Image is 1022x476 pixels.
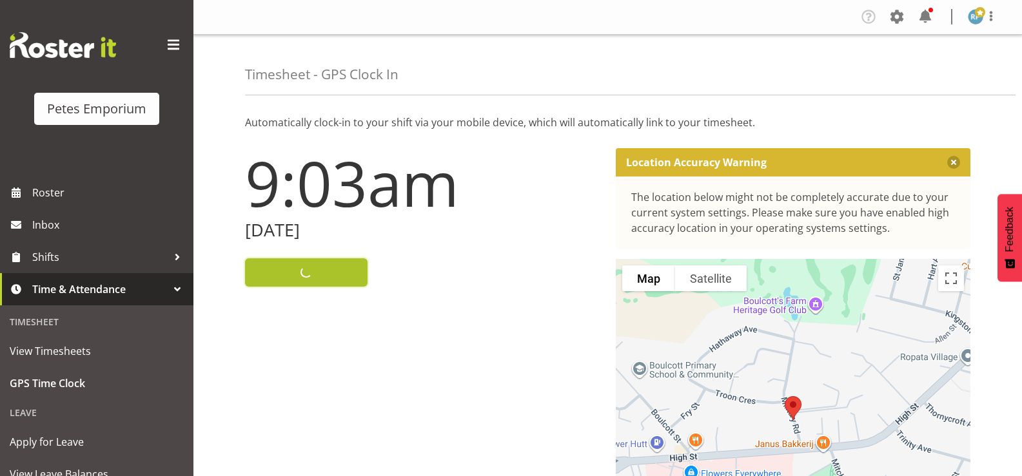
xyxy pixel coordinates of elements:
[947,156,960,169] button: Close message
[10,32,116,58] img: Rosterit website logo
[631,189,956,236] div: The location below might not be completely accurate due to your current system settings. Please m...
[675,265,747,291] button: Show satellite imagery
[622,265,675,291] button: Show street map
[245,220,600,240] h2: [DATE]
[10,374,184,393] span: GPS Time Clock
[245,67,398,82] h4: Timesheet - GPS Clock In
[1004,207,1016,252] span: Feedback
[968,9,983,24] img: reina-puketapu721.jpg
[626,156,767,169] p: Location Accuracy Warning
[3,335,190,367] a: View Timesheets
[938,265,964,291] button: Toggle fullscreen view
[32,183,187,202] span: Roster
[245,115,970,130] p: Automatically clock-in to your shift via your mobile device, which will automatically link to you...
[47,99,146,119] div: Petes Emporium
[3,367,190,399] a: GPS Time Clock
[245,148,600,218] h1: 9:03am
[32,215,187,234] span: Inbox
[997,194,1022,281] button: Feedback - Show survey
[3,426,190,458] a: Apply for Leave
[32,280,168,299] span: Time & Attendance
[32,247,168,267] span: Shifts
[10,341,184,361] span: View Timesheets
[3,399,190,426] div: Leave
[3,309,190,335] div: Timesheet
[10,432,184,452] span: Apply for Leave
